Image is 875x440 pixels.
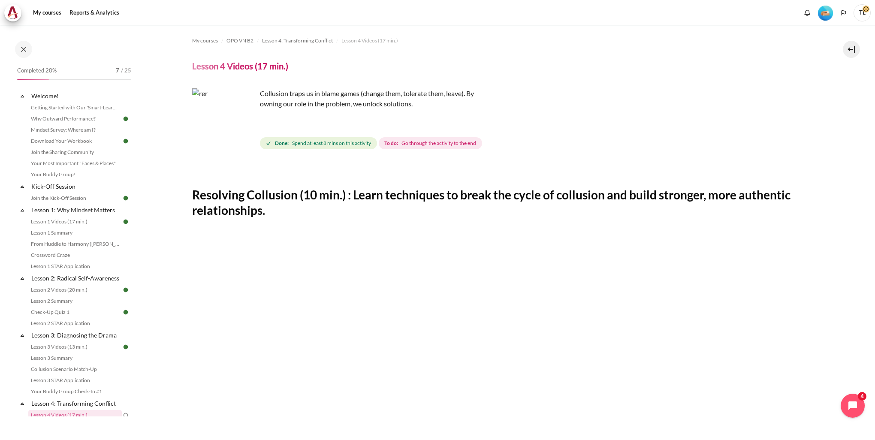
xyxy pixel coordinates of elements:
span: Go through the activity to the end [401,139,476,147]
img: Done [122,343,130,351]
a: Your Buddy Group! [28,169,122,180]
span: 7 [116,66,119,75]
span: OPO VN B2 [226,37,253,45]
a: Lesson 2 Videos (20 min.) [28,285,122,295]
a: Your Most Important "Faces & Places" [28,158,122,169]
a: My courses [192,36,218,46]
a: Lesson 1 Summary [28,228,122,238]
a: Lesson 1: Why Mindset Matters [30,204,122,216]
a: Getting Started with Our 'Smart-Learning' Platform [28,102,122,113]
span: Collapse [18,92,27,100]
a: Lesson 2: Radical Self-Awareness [30,272,122,284]
a: Level #2 [815,5,836,21]
a: Lesson 3: Diagnosing the Drama [30,329,122,341]
strong: To do: [384,139,398,147]
a: Lesson 2 STAR Application [28,318,122,328]
a: My courses [30,4,64,21]
img: Done [122,218,130,226]
a: Why Outward Performance? [28,114,122,124]
a: Crossword Craze [28,250,122,260]
a: Lesson 4: Transforming Conflict [262,36,333,46]
a: OPO VN B2 [226,36,253,46]
a: Check-Up Quiz 1 [28,307,122,317]
img: Level #2 [818,6,833,21]
h2: Resolving Collusion (10 min.) : Learn techniques to break the cycle of collusion and build strong... [192,187,814,218]
a: Reports & Analytics [66,4,122,21]
img: Done [122,194,130,202]
span: TL [854,4,871,21]
button: Languages [837,6,850,19]
a: Lesson 1 STAR Application [28,261,122,271]
a: Mindset Survey: Where am I? [28,125,122,135]
img: Done [122,308,130,316]
a: From Huddle to Harmony ([PERSON_NAME]'s Story) [28,239,122,249]
span: Lesson 4: Transforming Conflict [262,37,333,45]
div: Level #2 [818,5,833,21]
a: Lesson 3 STAR Application [28,375,122,386]
div: Completion requirements for Lesson 4 Videos (17 min.) [260,136,484,151]
a: Lesson 4 Videos (17 min.) [341,36,398,46]
img: Done [122,115,130,123]
a: Lesson 3 Videos (13 min.) [28,342,122,352]
img: Architeck [7,6,19,19]
img: Done [122,137,130,145]
div: Show notification window with no new notifications [801,6,814,19]
span: Collapse [18,182,27,191]
nav: Navigation bar [192,34,814,48]
a: Lesson 3 Summary [28,353,122,363]
img: Done [122,286,130,294]
span: My courses [192,37,218,45]
div: 28% [17,79,49,80]
a: Your Buddy Group Check-In #1 [28,386,122,397]
span: Collapse [18,399,27,408]
strong: Done: [275,139,289,147]
a: Kick-Off Session [30,181,122,192]
a: Collusion Scenario Match-Up [28,364,122,374]
img: To do [122,411,130,419]
a: Lesson 1 Videos (17 min.) [28,217,122,227]
h4: Lesson 4 Videos (17 min.) [192,60,288,72]
a: Join the Kick-Off Session [28,193,122,203]
a: Architeck Architeck [4,4,26,21]
a: Download Your Workbook [28,136,122,146]
a: User menu [854,4,871,21]
span: Collapse [18,274,27,283]
a: Lesson 4 Videos (17 min.) [28,410,122,420]
span: Spend at least 8 mins on this activity [292,139,371,147]
span: Completed 28% [17,66,57,75]
p: Collusion traps us in blame games (change them, tolerate them, leave). By owning our role in the ... [192,88,492,109]
img: rer [192,88,256,153]
a: Join the Sharing Community [28,147,122,157]
a: Lesson 2 Summary [28,296,122,306]
span: Collapse [18,206,27,214]
a: Lesson 4: Transforming Conflict [30,398,122,409]
a: Welcome! [30,90,122,102]
span: / 25 [121,66,131,75]
span: Collapse [18,331,27,340]
span: Lesson 4 Videos (17 min.) [341,37,398,45]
